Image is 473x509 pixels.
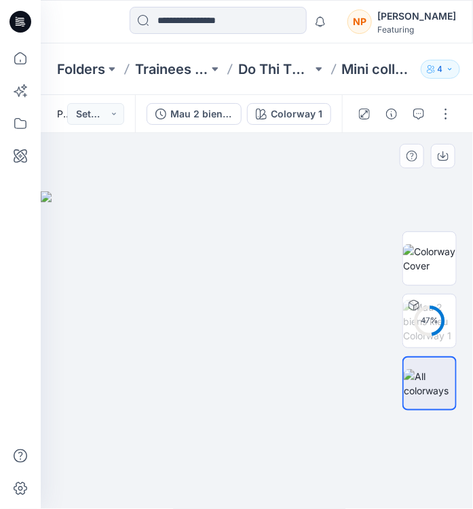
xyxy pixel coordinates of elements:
[377,24,456,35] div: Featuring
[135,60,208,79] a: Trainees assignment
[403,300,456,343] img: Mau 2 biens kieu Colorway 1
[421,60,460,79] button: 4
[342,60,415,79] p: Mini collection
[438,62,443,77] p: 4
[403,244,456,273] img: Colorway Cover
[381,103,402,125] button: Details
[57,60,105,79] a: Folders
[147,103,242,125] button: Mau 2 biens kieu
[247,103,331,125] button: Colorway 1
[347,10,372,34] div: NP
[57,107,67,121] span: Posted [DATE] 07:04 by
[170,107,233,121] div: Mau 2 biens kieu
[377,8,456,24] div: [PERSON_NAME]
[238,60,311,79] a: Do Thi Thanh Truc
[413,315,446,326] div: 47 %
[271,107,322,121] div: Colorway 1
[404,369,455,398] img: All colorways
